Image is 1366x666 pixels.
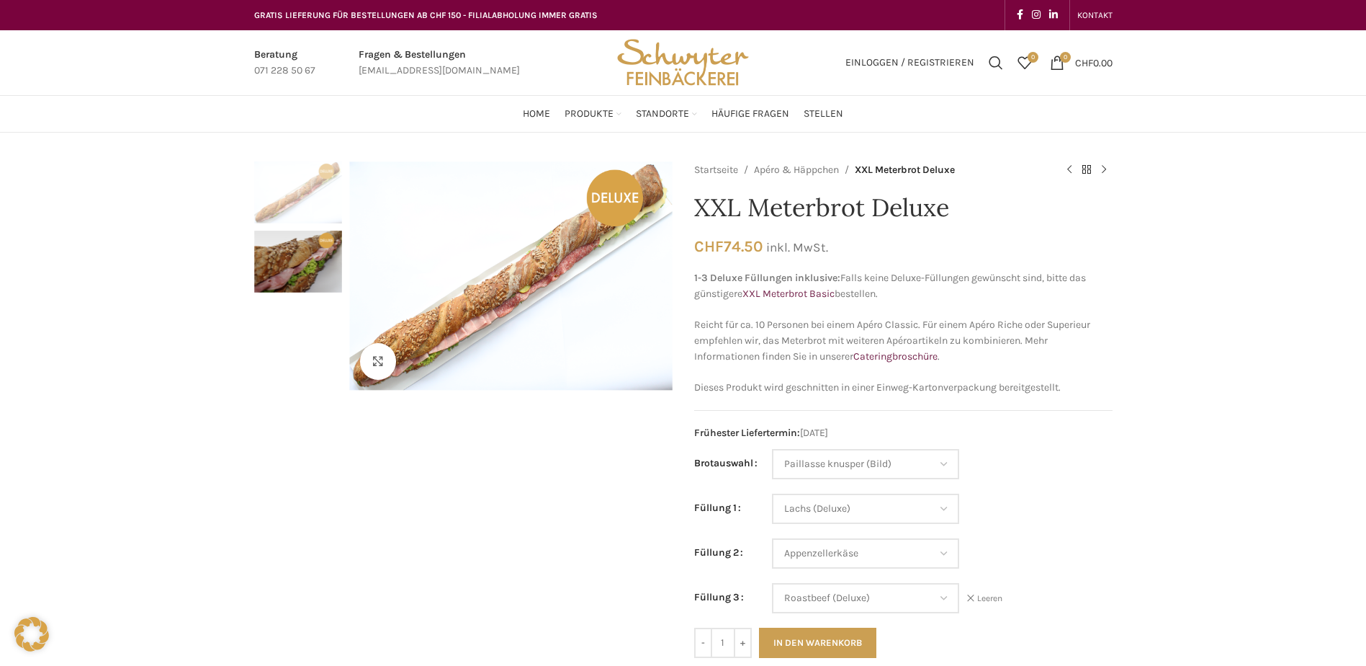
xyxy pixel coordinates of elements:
a: Linkedin social link [1045,5,1062,25]
span: 0 [1028,52,1038,63]
span: [DATE] [694,425,1113,441]
a: Apéro & Häppchen [754,162,839,178]
a: XXL Meterbrot Basic [742,288,835,300]
nav: Breadcrumb [694,161,1046,179]
span: Stellen [804,107,843,121]
label: Füllung 2 [694,545,743,561]
div: Meine Wunschliste [1010,48,1039,77]
bdi: 0.00 [1075,56,1113,68]
label: Füllung 1 [694,500,741,516]
a: Optionen löschen [966,592,1002,605]
img: Bäckerei Schwyter [612,30,753,95]
p: Reicht für ca. 10 Personen bei einem Apéro Classic. Für einem Apéro Riche oder Superieur empfehle... [694,317,1113,365]
div: Secondary navigation [1070,1,1120,30]
span: XXL Meterbrot Deluxe [855,162,955,178]
span: CHF [1075,56,1093,68]
label: Füllung 3 [694,590,744,605]
span: Home [523,107,550,121]
a: Infobox link [359,47,520,79]
a: Produkte [565,99,621,128]
input: + [734,628,752,658]
a: Startseite [694,162,738,178]
span: Häufige Fragen [711,107,789,121]
a: Stellen [804,99,843,128]
span: CHF [694,237,724,255]
strong: 1-3 Deluxe Füllungen inklusive: [694,272,840,284]
a: Einloggen / Registrieren [838,48,981,77]
a: Standorte [636,99,697,128]
input: - [694,628,712,658]
span: Frühester Liefertermin: [694,427,800,439]
button: In den Warenkorb [759,628,876,658]
p: Dieses Produkt wird geschnitten in einer Einweg-Kartonverpackung bereitgestellt. [694,380,1113,396]
a: Infobox link [254,47,315,79]
a: Site logo [612,55,753,68]
span: 0 [1060,52,1071,63]
div: 1 / 2 [254,161,342,231]
a: 0 CHF0.00 [1043,48,1120,77]
a: Cateringbroschüre [853,350,938,363]
h1: XXL Meterbrot Deluxe [694,193,1113,223]
a: Facebook social link [1012,5,1028,25]
a: Suchen [981,48,1010,77]
input: Produktmenge [712,628,734,658]
a: Häufige Fragen [711,99,789,128]
span: KONTAKT [1077,10,1113,20]
a: 0 [1010,48,1039,77]
bdi: 74.50 [694,237,763,255]
div: 2 / 2 [254,231,342,300]
small: inkl. MwSt. [766,240,828,254]
p: Falls keine Deluxe-Füllungen gewünscht sind, bitte das günstigere bestellen. [694,270,1113,303]
span: Einloggen / Registrieren [845,58,974,68]
a: Home [523,99,550,128]
span: GRATIS LIEFERUNG FÜR BESTELLUNGEN AB CHF 150 - FILIALABHOLUNG IMMER GRATIS [254,10,598,20]
a: Previous product [1061,161,1078,179]
span: Produkte [565,107,614,121]
div: 1 / 2 [346,161,676,391]
a: KONTAKT [1077,1,1113,30]
a: Next product [1095,161,1113,179]
span: Standorte [636,107,689,121]
label: Brotauswahl [694,456,758,471]
a: Instagram social link [1028,5,1045,25]
div: Main navigation [247,99,1120,128]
